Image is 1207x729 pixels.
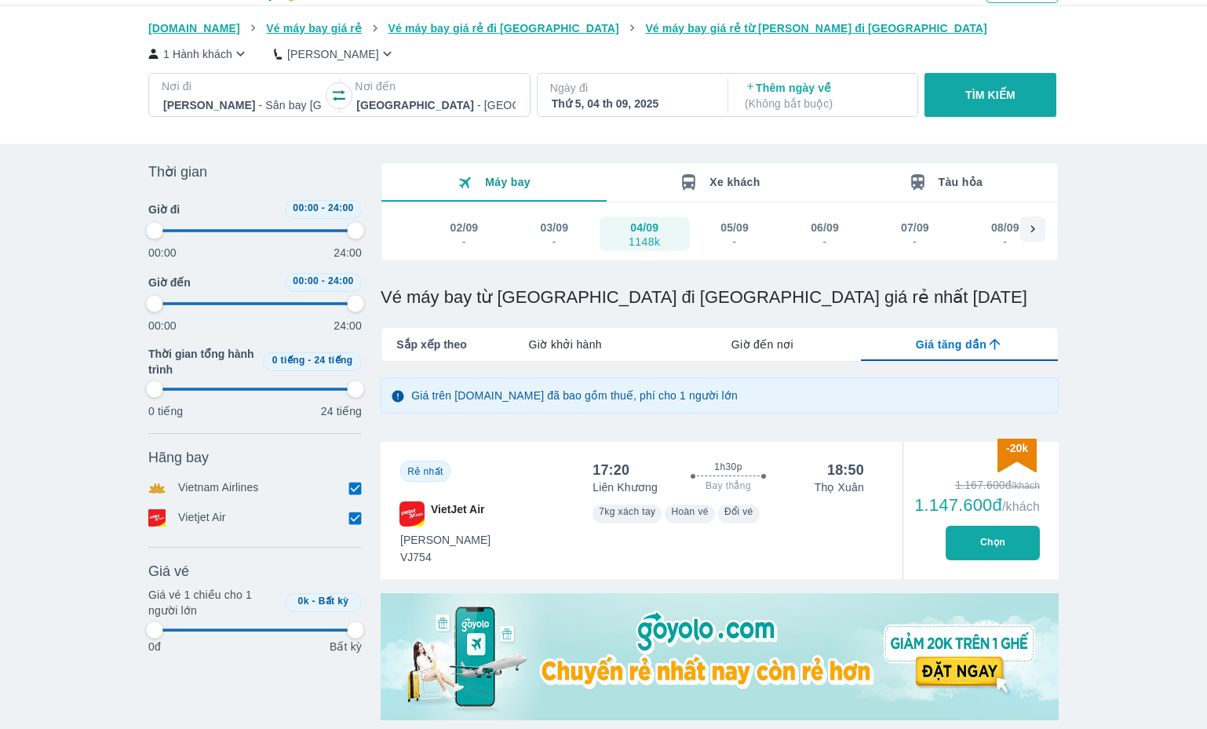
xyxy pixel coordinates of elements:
div: 1.167.600đ [914,477,1040,493]
span: Rẻ nhất [407,466,443,477]
div: - [811,235,838,248]
span: 00:00 [293,275,319,286]
p: Bất kỳ [330,639,362,654]
span: Hãng bay [148,448,209,467]
span: Giờ khởi hành [529,337,602,352]
span: [PERSON_NAME] [400,532,490,548]
span: Giá tăng dần [916,337,986,352]
span: Vé máy bay giá rẻ đi [GEOGRAPHIC_DATA] [388,22,619,35]
span: Thời gian tổng hành trình [148,346,257,377]
div: 03/09 [540,220,568,235]
p: 24:00 [334,245,362,261]
span: Vé máy bay giá rẻ từ [PERSON_NAME] đi [GEOGRAPHIC_DATA] [645,22,987,35]
span: 0 tiếng [272,355,305,366]
p: Vietjet Air [178,509,226,527]
p: Thêm ngày về [745,80,903,111]
div: 08/09 [991,220,1019,235]
div: 02/09 [450,220,479,235]
span: 1h30p [714,461,742,473]
span: [DOMAIN_NAME] [148,22,240,35]
div: 07/09 [901,220,929,235]
div: 1148k [629,235,660,248]
p: 24 tiếng [321,403,362,419]
button: [PERSON_NAME] [274,46,396,62]
span: -20k [1006,442,1028,454]
img: discount [997,439,1037,472]
span: Hoàn vé [671,506,709,517]
span: - [308,355,311,366]
span: Giờ đi [148,202,180,217]
span: 24 tiếng [315,355,353,366]
p: [PERSON_NAME] [287,46,379,62]
div: - [902,235,928,248]
div: - [721,235,748,248]
span: Tàu hỏa [939,176,983,188]
span: - [312,596,315,607]
p: Nơi đến [355,78,516,94]
p: 0đ [148,639,161,654]
div: 04/09 [630,220,658,235]
p: 24:00 [334,318,362,334]
p: Ngày đi [550,80,712,96]
span: Giờ đến nơi [731,337,793,352]
img: VJ [399,501,425,527]
img: media-0 [381,593,1059,720]
p: Vietnam Airlines [178,479,259,497]
p: Nơi đi [162,78,323,94]
p: 0 tiếng [148,403,183,419]
button: TÌM KIẾM [924,73,1056,117]
div: - [992,235,1019,248]
span: Đổi vé [724,506,753,517]
p: Giá trên [DOMAIN_NAME] đã bao gồm thuế, phí cho 1 người lớn [411,388,738,403]
div: 06/09 [811,220,839,235]
button: Chọn [946,526,1040,560]
button: 1 Hành khách [148,46,249,62]
span: Bất kỳ [319,596,349,607]
div: lab API tabs example [467,328,1058,361]
span: - [322,202,325,213]
span: Giờ đến [148,275,191,290]
span: - [322,275,325,286]
p: Giá vé 1 chiều cho 1 người lớn [148,587,279,618]
span: Xe khách [709,176,760,188]
span: VJ754 [400,549,490,565]
div: 18:50 [827,461,864,479]
span: Giá vé [148,562,189,581]
p: TÌM KIẾM [965,87,1016,103]
span: Thời gian [148,162,207,181]
div: 05/09 [720,220,749,235]
nav: breadcrumb [148,20,1059,36]
p: 1 Hành khách [163,46,232,62]
span: Sắp xếp theo [396,337,467,352]
span: 00:00 [293,202,319,213]
span: 24:00 [328,275,354,286]
p: Liên Khương [593,479,658,495]
h1: Vé máy bay từ [GEOGRAPHIC_DATA] đi [GEOGRAPHIC_DATA] giá rẻ nhất [DATE] [381,286,1059,308]
span: 0k [298,596,309,607]
span: VietJet Air [431,501,484,527]
span: /khách [1002,500,1040,513]
p: ( Không bắt buộc ) [745,96,903,111]
span: 24:00 [328,202,354,213]
p: 00:00 [148,318,177,334]
span: Vé máy bay giá rẻ [266,22,362,35]
div: 1.147.600đ [914,496,1040,515]
div: - [451,235,478,248]
div: - [541,235,567,248]
p: 00:00 [148,245,177,261]
div: scrollable day and price [419,217,1020,251]
span: 7kg xách tay [599,506,655,517]
div: 17:20 [593,461,629,479]
span: Máy bay [485,176,531,188]
div: Thứ 5, 04 th 09, 2025 [552,96,710,111]
p: Thọ Xuân [815,479,864,495]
